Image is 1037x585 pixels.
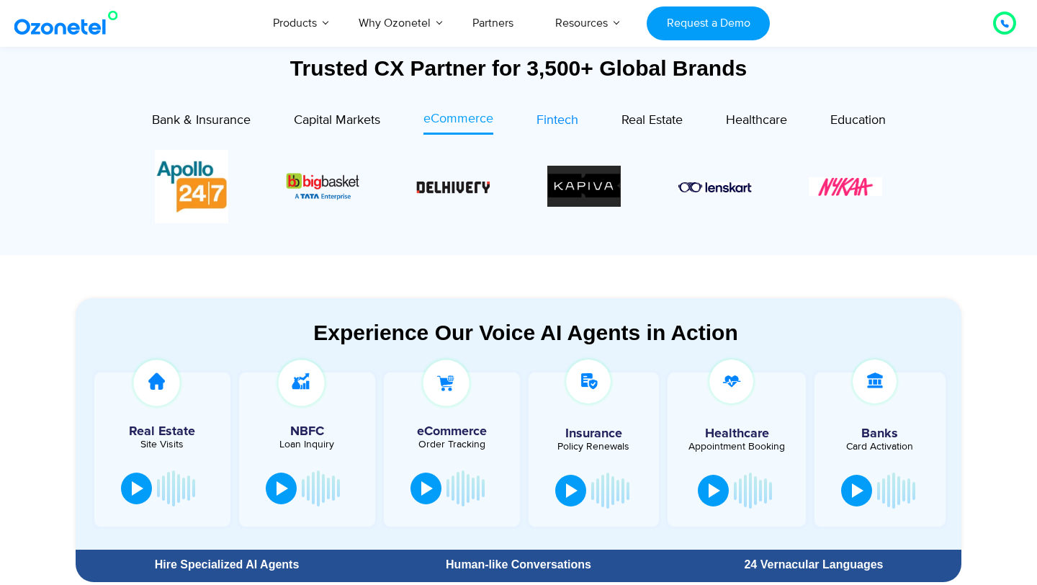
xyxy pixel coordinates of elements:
[537,110,578,135] a: Fintech
[822,442,938,452] div: Card Activation
[102,425,223,438] h5: Real Estate
[621,112,683,128] span: Real Estate
[830,112,886,128] span: Education
[647,6,770,40] a: Request a Demo
[90,320,961,345] div: Experience Our Voice AI Agents in Action
[726,110,787,135] a: Healthcare
[152,110,251,135] a: Bank & Insurance
[423,110,493,135] a: eCommerce
[830,110,886,135] a: Education
[678,427,795,440] h5: Healthcare
[726,112,787,128] span: Healthcare
[621,110,683,135] a: Real Estate
[536,442,652,452] div: Policy Renewals
[155,150,882,223] div: Image Carousel
[391,439,513,450] div: Order Tracking
[246,425,368,438] h5: NBFC
[294,110,380,135] a: Capital Markets
[536,427,652,440] h5: Insurance
[294,112,380,128] span: Capital Markets
[76,55,961,81] div: Trusted CX Partner for 3,500+ Global Brands
[102,439,223,450] div: Site Visits
[152,112,251,128] span: Bank & Insurance
[378,559,659,571] div: Human-like Conversations
[246,439,368,450] div: Loan Inquiry
[678,442,795,452] div: Appointment Booking
[423,111,493,127] span: eCommerce
[83,559,371,571] div: Hire Specialized AI Agents
[391,425,513,438] h5: eCommerce
[537,112,578,128] span: Fintech
[822,427,938,440] h5: Banks
[673,559,954,571] div: 24 Vernacular Languages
